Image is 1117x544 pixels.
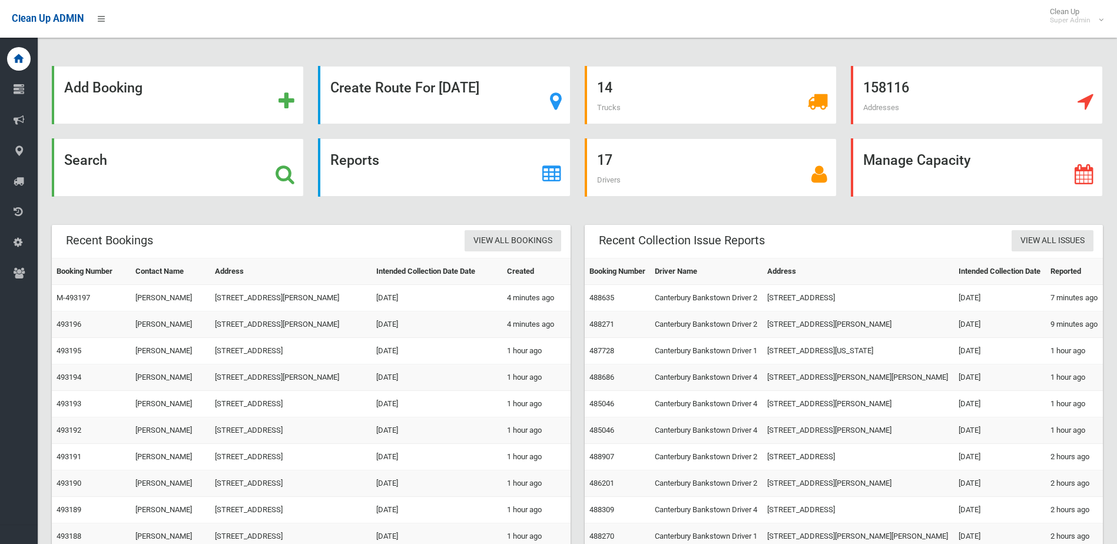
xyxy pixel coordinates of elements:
td: [DATE] [954,444,1046,470]
a: 14 Trucks [585,66,837,124]
td: [STREET_ADDRESS] [763,285,954,311]
td: Canterbury Bankstown Driver 2 [650,470,763,497]
td: Canterbury Bankstown Driver 4 [650,417,763,444]
a: View All Bookings [465,230,561,252]
td: [STREET_ADDRESS] [763,497,954,523]
span: Clean Up [1044,7,1102,25]
td: Canterbury Bankstown Driver 4 [650,497,763,523]
td: [STREET_ADDRESS][PERSON_NAME] [210,285,372,311]
a: 493195 [57,346,81,355]
td: [PERSON_NAME] [131,470,210,497]
td: [STREET_ADDRESS] [210,338,372,364]
td: 1 hour ago [1046,417,1103,444]
td: 4 minutes ago [502,311,571,338]
a: 493190 [57,479,81,487]
td: [STREET_ADDRESS][PERSON_NAME] [763,417,954,444]
td: [DATE] [372,497,502,523]
td: 1 hour ago [502,444,571,470]
td: Canterbury Bankstown Driver 4 [650,364,763,391]
th: Address [763,258,954,285]
td: [STREET_ADDRESS] [210,444,372,470]
a: 488635 [589,293,614,302]
td: [DATE] [372,285,502,311]
td: [PERSON_NAME] [131,338,210,364]
td: 7 minutes ago [1046,285,1103,311]
strong: Add Booking [64,79,142,96]
td: [DATE] [372,311,502,338]
td: [DATE] [954,391,1046,417]
td: [STREET_ADDRESS][PERSON_NAME] [210,364,372,391]
td: [DATE] [954,417,1046,444]
td: [DATE] [954,338,1046,364]
td: Canterbury Bankstown Driver 2 [650,285,763,311]
td: [DATE] [372,391,502,417]
a: 488309 [589,505,614,514]
a: View All Issues [1012,230,1093,252]
th: Booking Number [585,258,651,285]
a: 158116 Addresses [851,66,1103,124]
th: Booking Number [52,258,131,285]
td: 1 hour ago [502,470,571,497]
a: 493192 [57,426,81,434]
a: 493188 [57,532,81,540]
td: 1 hour ago [1046,364,1103,391]
td: 1 hour ago [1046,391,1103,417]
td: 1 hour ago [502,417,571,444]
td: [DATE] [372,417,502,444]
a: 488686 [589,373,614,382]
a: 493193 [57,399,81,408]
header: Recent Collection Issue Reports [585,229,779,252]
td: [DATE] [372,444,502,470]
td: [DATE] [954,497,1046,523]
a: Search [52,138,304,197]
td: [STREET_ADDRESS] [210,497,372,523]
td: 1 hour ago [502,338,571,364]
a: Manage Capacity [851,138,1103,197]
td: [DATE] [954,470,1046,497]
td: [PERSON_NAME] [131,311,210,338]
th: Intended Collection Date [954,258,1046,285]
a: M-493197 [57,293,90,302]
small: Super Admin [1050,16,1091,25]
td: [STREET_ADDRESS][PERSON_NAME] [763,470,954,497]
span: Addresses [863,103,899,112]
td: [DATE] [954,311,1046,338]
td: [STREET_ADDRESS] [763,444,954,470]
td: [PERSON_NAME] [131,285,210,311]
a: Reports [318,138,570,197]
a: 488271 [589,320,614,329]
td: [DATE] [954,285,1046,311]
th: Address [210,258,372,285]
a: 488270 [589,532,614,540]
a: 485046 [589,426,614,434]
strong: Search [64,152,107,168]
strong: 14 [597,79,612,96]
td: [STREET_ADDRESS][PERSON_NAME] [763,311,954,338]
td: [STREET_ADDRESS] [210,470,372,497]
td: [DATE] [372,338,502,364]
td: [PERSON_NAME] [131,364,210,391]
td: [STREET_ADDRESS][PERSON_NAME] [210,311,372,338]
span: Trucks [597,103,621,112]
strong: 158116 [863,79,909,96]
td: [STREET_ADDRESS] [210,417,372,444]
strong: Create Route For [DATE] [330,79,479,96]
td: Canterbury Bankstown Driver 2 [650,311,763,338]
strong: Manage Capacity [863,152,970,168]
td: Canterbury Bankstown Driver 2 [650,444,763,470]
td: [STREET_ADDRESS][US_STATE] [763,338,954,364]
td: [STREET_ADDRESS] [210,391,372,417]
td: [STREET_ADDRESS][PERSON_NAME] [763,391,954,417]
th: Driver Name [650,258,763,285]
td: [PERSON_NAME] [131,497,210,523]
td: [PERSON_NAME] [131,391,210,417]
td: 2 hours ago [1046,444,1103,470]
th: Created [502,258,571,285]
a: 493196 [57,320,81,329]
th: Reported [1046,258,1103,285]
td: 1 hour ago [1046,338,1103,364]
span: Clean Up ADMIN [12,13,84,24]
a: 488907 [589,452,614,461]
td: 1 hour ago [502,391,571,417]
th: Contact Name [131,258,210,285]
